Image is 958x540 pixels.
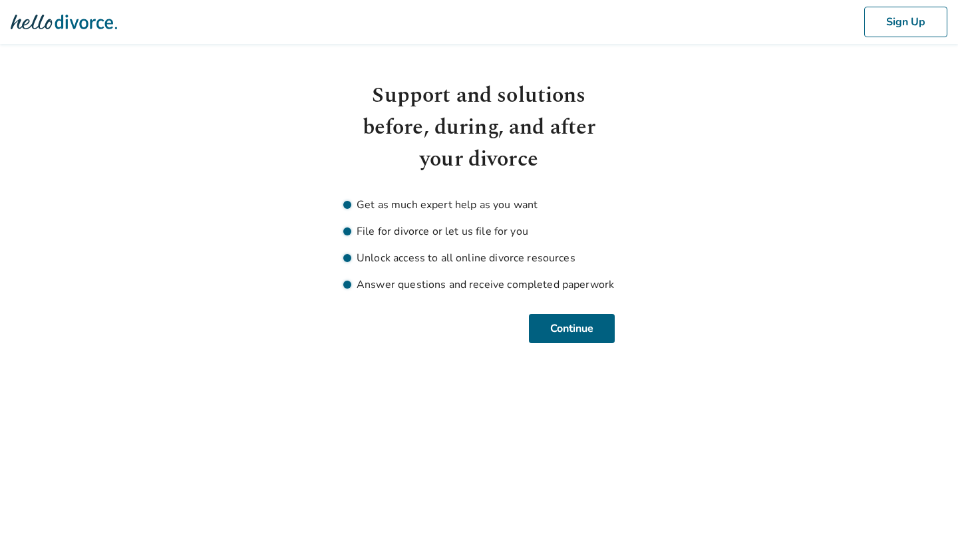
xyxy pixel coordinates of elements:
li: Answer questions and receive completed paperwork [343,277,615,293]
li: Unlock access to all online divorce resources [343,250,615,266]
li: Get as much expert help as you want [343,197,615,213]
button: Continue [529,314,615,343]
img: Hello Divorce Logo [11,9,117,35]
button: Sign Up [864,7,947,37]
li: File for divorce or let us file for you [343,223,615,239]
h1: Support and solutions before, during, and after your divorce [343,80,615,176]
